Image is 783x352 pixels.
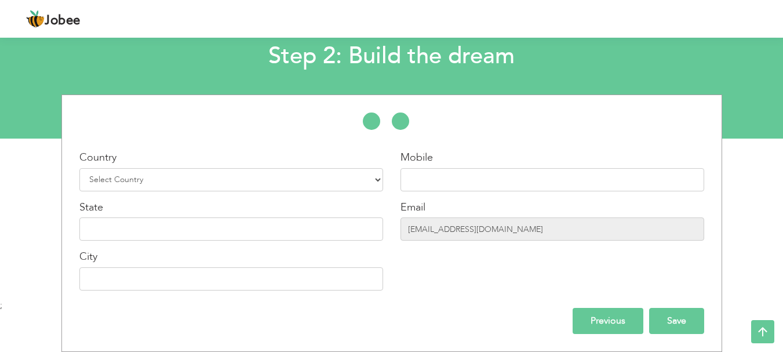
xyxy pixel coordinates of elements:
label: State [79,200,103,215]
label: Country [79,150,116,165]
label: City [79,249,97,264]
input: Previous [573,308,643,334]
h2: Step 2: Build the dream [107,41,676,71]
img: jobee.io [26,10,45,28]
span: Jobee [45,14,81,27]
label: Email [400,200,425,215]
input: Save [649,308,704,334]
label: Mobile [400,150,433,165]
